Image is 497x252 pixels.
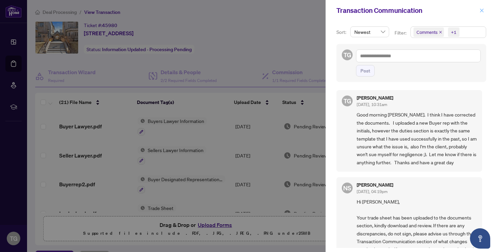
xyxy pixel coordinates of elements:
[357,96,393,100] h5: [PERSON_NAME]
[336,28,348,36] p: Sort:
[344,96,351,106] span: TG
[357,189,387,194] span: [DATE], 04:19pm
[336,5,477,16] div: Transaction Communication
[354,27,385,37] span: Newest
[413,27,444,37] span: Comments
[439,30,442,34] span: close
[344,50,351,60] span: TG
[451,29,456,36] div: +1
[343,183,351,193] span: NS
[417,29,437,36] span: Comments
[479,8,484,13] span: close
[356,65,375,77] button: Post
[470,228,490,249] button: Open asap
[357,183,393,187] h5: [PERSON_NAME]
[357,111,477,166] span: Good morning [PERSON_NAME]. I think I have corrected the documents. I uploaded a new Buyer rep wi...
[357,102,387,107] span: [DATE], 10:31am
[395,29,407,37] p: Filter:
